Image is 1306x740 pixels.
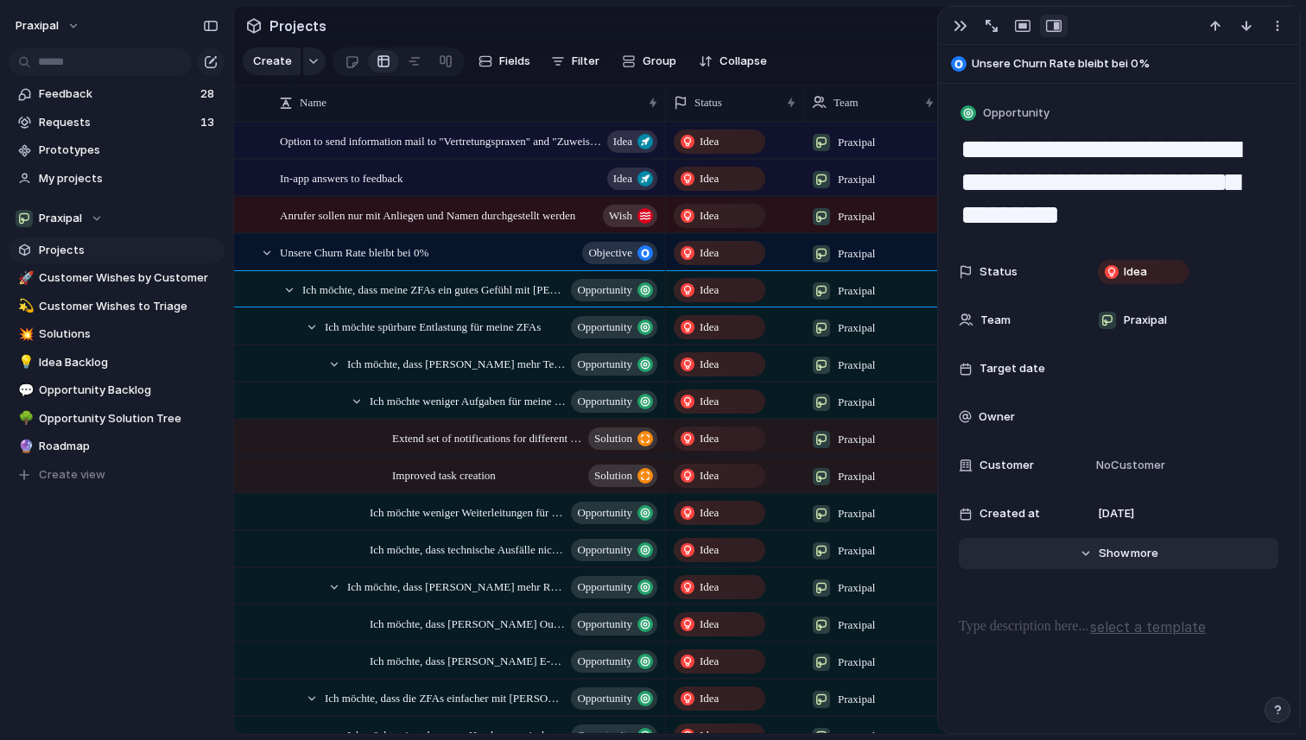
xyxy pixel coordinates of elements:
[571,390,657,413] button: Opportunity
[325,316,541,336] span: Ich möchte spürbare Entlastung für meine ZFAs
[1090,617,1206,637] span: select a template
[980,312,1011,329] span: Team
[700,244,719,262] span: Idea
[200,85,218,103] span: 28
[700,393,719,410] span: Idea
[979,263,1018,281] span: Status
[9,377,225,403] a: 💬Opportunity Backlog
[700,319,719,336] span: Idea
[700,133,719,150] span: Idea
[577,315,632,339] span: Opportunity
[39,466,105,484] span: Create view
[18,408,30,428] div: 🌳
[700,467,719,484] span: Idea
[9,81,225,107] a: Feedback28
[571,613,657,636] button: Opportunity
[838,654,875,671] span: Praxipal
[16,298,33,315] button: 💫
[838,171,875,188] span: Praxipal
[1098,505,1134,522] span: [DATE]
[700,616,719,633] span: Idea
[577,278,632,302] span: Opportunity
[571,502,657,524] button: Opportunity
[39,269,219,287] span: Customer Wishes by Customer
[9,166,225,192] a: My projects
[700,207,719,225] span: Idea
[607,130,657,153] button: Idea
[838,245,875,262] span: Praxipal
[370,390,566,410] span: Ich möchte weniger Aufgaben für meine ZFAs
[571,539,657,561] button: Opportunity
[571,576,657,598] button: Opportunity
[253,53,292,70] span: Create
[571,353,657,376] button: Opportunity
[16,17,59,35] span: praxipal
[9,321,225,347] a: 💥Solutions
[577,352,632,376] span: Opportunity
[370,502,566,522] span: Ich möchte weniger Weiterleitungen für meine ZFAs
[577,501,632,525] span: Opportunity
[9,350,225,376] a: 💡Idea Backlog
[838,208,875,225] span: Praxipal
[39,142,219,159] span: Prototypes
[838,542,875,560] span: Praxipal
[1091,457,1165,474] span: No Customer
[9,237,225,263] a: Projects
[613,130,632,154] span: Idea
[979,408,1015,426] span: Owner
[572,53,599,70] span: Filter
[280,130,602,150] span: Option to send information mail to "Vertretungspraxen" and "Zuweisern"
[9,433,225,459] a: 🔮Roadmap
[300,94,326,111] span: Name
[280,205,575,225] span: Anrufer sollen nur mit Anliegen und Namen durchgestellt werden
[838,431,875,448] span: Praxipal
[700,579,719,596] span: Idea
[607,168,657,190] button: Idea
[392,465,496,484] span: Improved task creation
[694,94,722,111] span: Status
[838,357,875,374] span: Praxipal
[370,650,566,670] span: Ich möchte, dass [PERSON_NAME] E-Mails beantwortet
[838,691,875,708] span: Praxipal
[834,94,859,111] span: Team
[39,85,195,103] span: Feedback
[9,294,225,319] a: 💫Customer Wishes to Triage
[577,389,632,414] span: Opportunity
[838,617,875,634] span: Praxipal
[838,134,875,151] span: Praxipal
[18,381,30,401] div: 💬
[959,538,1278,569] button: Showmore
[39,354,219,371] span: Idea Backlog
[39,242,219,259] span: Projects
[577,575,632,599] span: Opportunity
[972,55,1291,73] span: Unsere Churn Rate bleibt bei 0%
[700,653,719,670] span: Idea
[39,410,219,427] span: Opportunity Solution Tree
[266,10,330,41] span: Projects
[571,316,657,338] button: Opportunity
[39,114,195,131] span: Requests
[1124,312,1167,329] span: Praxipal
[9,406,225,432] a: 🌳Opportunity Solution Tree
[700,281,719,299] span: Idea
[577,649,632,674] span: Opportunity
[582,242,657,264] button: objective
[39,326,219,343] span: Solutions
[16,410,33,427] button: 🌳
[603,205,657,227] button: Wish
[370,613,566,633] span: Ich möchte, dass [PERSON_NAME] Outbound Anrufe übernimmt
[9,137,225,163] a: Prototypes
[370,539,566,559] span: Ich möchte, dass technische Ausfälle nicht meine Praxis ins Chaos stürzen
[577,538,632,562] span: Opportunity
[700,430,719,447] span: Idea
[16,354,33,371] button: 💡
[302,279,566,299] span: Ich möchte, dass meine ZFAs ein gutes Gefühl mit [PERSON_NAME] haben
[571,650,657,673] button: Opportunity
[16,438,33,455] button: 🔮
[280,242,428,262] span: Unsere Churn Rate bleibt bei 0%
[9,265,225,291] a: 🚀Customer Wishes by Customer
